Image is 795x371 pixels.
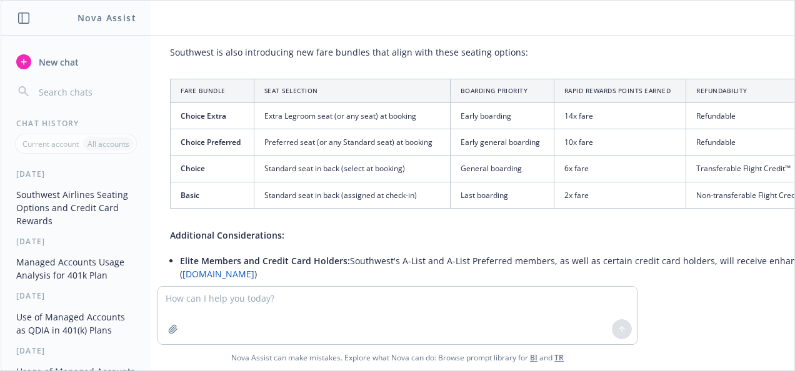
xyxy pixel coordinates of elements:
td: Extra Legroom seat (or any seat) at booking [254,103,450,129]
td: General boarding [450,156,554,182]
span: Nova Assist can make mistakes. Explore what Nova can do: Browse prompt library for and [6,345,789,370]
th: Seat Selection [254,79,450,102]
th: Rapid Rewards Points Earned [554,79,686,102]
div: [DATE] [1,236,151,247]
td: 10x fare [554,129,686,156]
span: Elite Members and Credit Card Holders: [180,255,350,267]
th: Fare Bundle [171,79,254,102]
h1: Nova Assist [77,11,136,24]
p: Current account [22,139,79,149]
p: All accounts [87,139,129,149]
td: Early boarding [450,103,554,129]
td: 14x fare [554,103,686,129]
td: Standard seat in back (select at booking) [254,156,450,182]
th: Boarding Priority [450,79,554,102]
td: Standard seat in back (assigned at check-in) [254,182,450,208]
button: Use of Managed Accounts as QDIA in 401(k) Plans [11,307,141,340]
div: Chat History [1,118,151,129]
div: [DATE] [1,169,151,179]
span: Choice [181,163,205,174]
a: BI [530,352,537,363]
span: Choice Preferred [181,137,241,147]
span: Choice Extra [181,111,226,121]
button: New chat [11,51,141,73]
td: Preferred seat (or any Standard seat) at booking [254,129,450,156]
div: [DATE] [1,345,151,356]
a: TR [554,352,564,363]
span: Basic [181,190,199,200]
button: Southwest Airlines Seating Options and Credit Card Rewards [11,184,141,231]
input: Search chats [36,83,136,101]
div: [DATE] [1,290,151,301]
span: New chat [36,56,79,69]
a: [DOMAIN_NAME] [182,268,254,280]
td: 6x fare [554,156,686,182]
td: 2x fare [554,182,686,208]
td: Last boarding [450,182,554,208]
td: Early general boarding [450,129,554,156]
button: Managed Accounts Usage Analysis for 401k Plan [11,252,141,285]
span: Additional Considerations: [170,229,284,241]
